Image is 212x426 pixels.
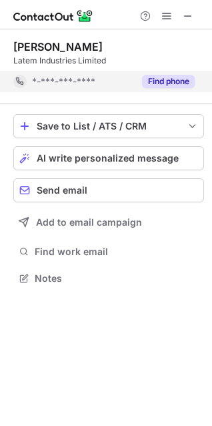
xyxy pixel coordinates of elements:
div: Latem Industries Limited [13,55,204,67]
img: ContactOut v5.3.10 [13,8,93,24]
button: Add to email campaign [13,210,204,234]
button: Find work email [13,242,204,261]
span: Find work email [35,246,199,258]
div: [PERSON_NAME] [13,40,103,53]
button: Notes [13,269,204,288]
span: Send email [37,185,87,196]
span: Notes [35,272,199,284]
span: Add to email campaign [36,217,142,228]
button: Reveal Button [142,75,195,88]
span: AI write personalized message [37,153,179,164]
button: Send email [13,178,204,202]
div: Save to List / ATS / CRM [37,121,181,132]
button: save-profile-one-click [13,114,204,138]
button: AI write personalized message [13,146,204,170]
